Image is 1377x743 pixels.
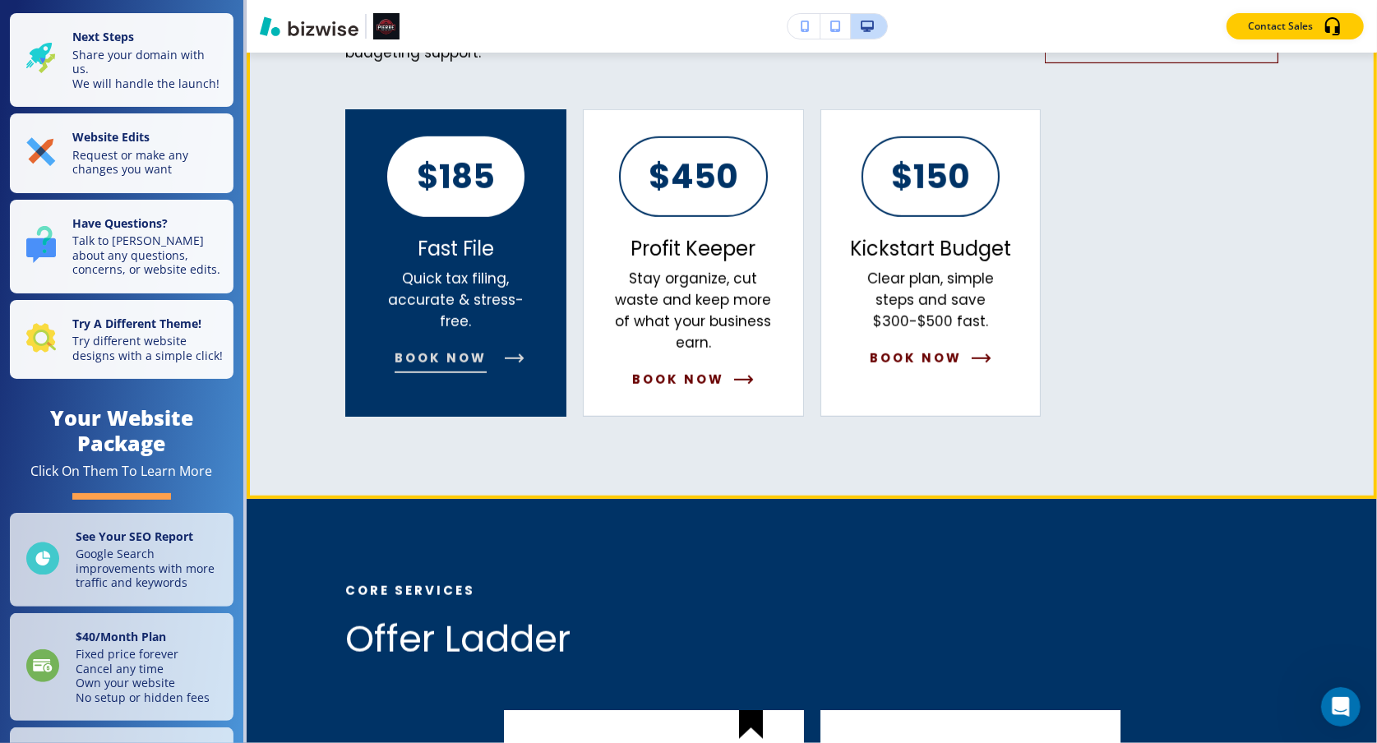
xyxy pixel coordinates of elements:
[891,160,970,193] p: $150
[1321,687,1361,727] iframe: Intercom live chat
[610,268,777,353] p: Stay organize, cut waste and keep more of what your business earn.
[260,16,358,36] img: Bizwise Logo
[72,48,224,91] p: Share your domain with us. We will handle the launch!
[1248,19,1313,34] p: Contact Sales
[10,513,233,607] a: See Your SEO ReportGoogle Search improvements with more traffic and keywords
[72,215,168,231] strong: Have Questions?
[10,13,233,107] button: Next StepsShare your domain with us.We will handle the launch!
[31,463,213,480] div: Click On Them To Learn More
[72,316,201,331] strong: Try A Different Theme!
[10,405,233,456] h4: Your Website Package
[631,237,756,261] p: Profit Keeper
[72,233,224,277] p: Talk to [PERSON_NAME] about any questions, concerns, or website edits.
[373,13,400,39] img: Your Logo
[76,647,210,704] p: Fixed price forever Cancel any time Own your website No setup or hidden fees
[76,528,193,544] strong: See Your SEO Report
[72,148,224,177] p: Request or make any changes you want
[418,237,494,261] p: Fast File
[1227,13,1364,39] button: Contact Sales
[76,629,166,644] strong: $ 40 /Month Plan
[10,113,233,193] button: Website EditsRequest or make any changes you want
[848,268,1014,332] p: Clear plan, simple steps and save $300-$500 fast.
[417,160,495,193] p: $185
[76,547,224,590] p: Google Search improvements with more traffic and keywords
[10,300,233,380] button: Try A Different Theme!Try different website designs with a simple click!
[72,29,134,44] strong: Next Steps
[632,370,724,390] span: Book Now
[345,617,1045,661] p: Offer Ladder
[345,581,1045,601] p: Core Services
[10,613,233,722] a: $40/Month PlanFixed price foreverCancel any timeOwn your websiteNo setup or hidden fees
[72,334,224,362] p: Try different website designs with a simple click!
[372,268,539,332] p: Quick tax filing, accurate & stress-free.
[395,348,487,368] span: Book Now
[850,237,1011,261] p: Kickstart Budget
[72,129,150,145] strong: Website Edits
[870,348,962,368] span: Book Now
[649,160,738,193] p: $450
[10,200,233,293] button: Have Questions?Talk to [PERSON_NAME] about any questions, concerns, or website edits.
